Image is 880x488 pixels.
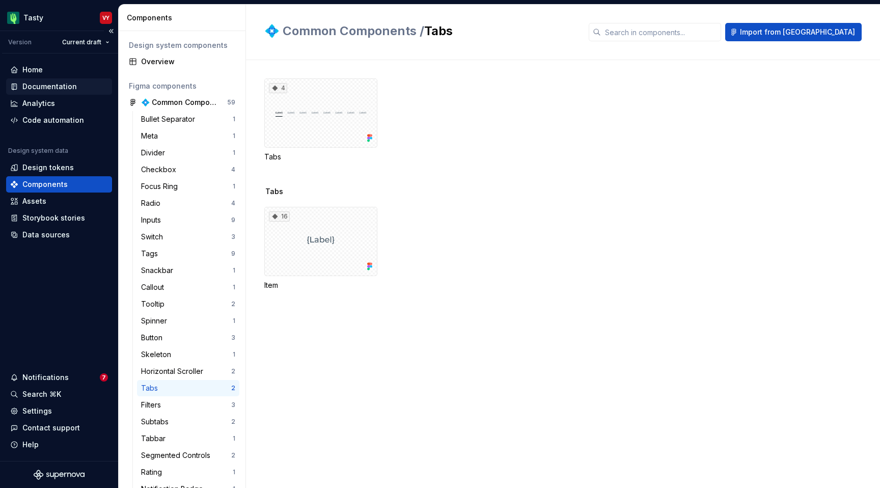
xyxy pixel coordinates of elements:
a: Design tokens [6,159,112,176]
a: Bullet Separator1 [137,111,239,127]
h2: Tabs [264,23,576,39]
div: Tabbar [141,433,170,444]
div: 2 [231,384,235,392]
button: Import from [GEOGRAPHIC_DATA] [725,23,862,41]
div: 2 [231,451,235,459]
div: 2 [231,367,235,375]
div: 1 [233,435,235,443]
div: 1 [233,132,235,140]
div: Snackbar [141,265,177,276]
div: Callout [141,282,168,292]
div: Tasty [23,13,43,23]
div: 1 [233,149,235,157]
svg: Supernova Logo [34,470,85,480]
a: Segmented Controls2 [137,447,239,464]
div: Tooltip [141,299,169,309]
div: Assets [22,196,46,206]
button: Notifications7 [6,369,112,386]
div: 59 [227,98,235,106]
div: Storybook stories [22,213,85,223]
button: Help [6,437,112,453]
span: Current draft [62,38,101,46]
a: Settings [6,403,112,419]
button: Current draft [58,35,114,49]
a: Assets [6,193,112,209]
div: 4 [231,199,235,207]
div: Design system components [129,40,235,50]
div: Contact support [22,423,80,433]
a: Callout1 [137,279,239,295]
button: TastyVY [2,7,116,29]
div: Subtabs [141,417,173,427]
div: Tags [141,249,162,259]
div: Search ⌘K [22,389,61,399]
a: Switch3 [137,229,239,245]
div: 4 [269,83,287,93]
a: Storybook stories [6,210,112,226]
div: Divider [141,148,169,158]
a: Button3 [137,330,239,346]
a: Tabs2 [137,380,239,396]
div: 2 [231,300,235,308]
div: Home [22,65,43,75]
div: 3 [231,233,235,241]
a: Checkbox4 [137,161,239,178]
div: 9 [231,250,235,258]
div: Tabs [264,152,377,162]
span: Import from [GEOGRAPHIC_DATA] [740,27,855,37]
div: Components [22,179,68,189]
a: Focus Ring1 [137,178,239,195]
a: Filters3 [137,397,239,413]
div: Button [141,333,167,343]
div: 💠 Common Components [141,97,217,107]
a: Tabbar1 [137,430,239,447]
div: Bullet Separator [141,114,199,124]
div: Switch [141,232,167,242]
div: Rating [141,467,166,477]
a: Subtabs2 [137,414,239,430]
a: Skeleton1 [137,346,239,363]
div: Figma components [129,81,235,91]
button: Search ⌘K [6,386,112,402]
div: 1 [233,283,235,291]
div: Design system data [8,147,68,155]
input: Search in components... [601,23,721,41]
a: Code automation [6,112,112,128]
div: 1 [233,350,235,359]
div: 16 [269,211,290,222]
a: Home [6,62,112,78]
a: Analytics [6,95,112,112]
div: 1 [233,468,235,476]
a: Overview [125,53,239,70]
div: 9 [231,216,235,224]
div: Tabs [141,383,162,393]
div: Analytics [22,98,55,109]
div: 3 [231,334,235,342]
span: 💠 Common Components / [264,23,424,38]
div: 1 [233,266,235,275]
div: Spinner [141,316,171,326]
div: Meta [141,131,162,141]
a: Tags9 [137,246,239,262]
div: Item [264,280,377,290]
a: Snackbar1 [137,262,239,279]
div: Settings [22,406,52,416]
div: Horizontal Scroller [141,366,207,376]
div: Design tokens [22,162,74,173]
div: VY [102,14,109,22]
div: Documentation [22,82,77,92]
a: 💠 Common Components59 [125,94,239,111]
div: Overview [141,57,235,67]
a: Rating1 [137,464,239,480]
a: Documentation [6,78,112,95]
div: 1 [233,182,235,191]
a: Divider1 [137,145,239,161]
div: 4 [231,166,235,174]
div: 2 [231,418,235,426]
div: 1 [233,115,235,123]
div: Notifications [22,372,69,383]
div: Segmented Controls [141,450,214,460]
button: Collapse sidebar [104,24,118,38]
div: Skeleton [141,349,175,360]
span: 7 [100,373,108,382]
